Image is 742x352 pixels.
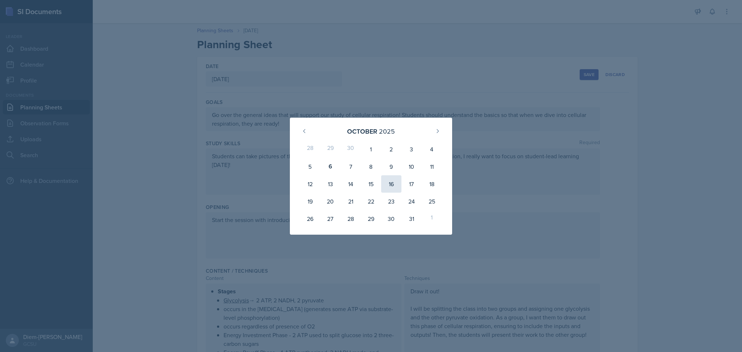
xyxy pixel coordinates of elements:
div: 17 [401,175,422,193]
div: 8 [361,158,381,175]
div: 18 [422,175,442,193]
div: 9 [381,158,401,175]
div: 5 [300,158,320,175]
div: October [347,126,377,136]
div: 6 [320,158,341,175]
div: 24 [401,193,422,210]
div: 1 [422,210,442,227]
div: 1 [361,141,381,158]
div: 29 [320,141,341,158]
div: 15 [361,175,381,193]
div: 31 [401,210,422,227]
div: 12 [300,175,320,193]
div: 30 [341,141,361,158]
div: 11 [422,158,442,175]
div: 19 [300,193,320,210]
div: 2025 [379,126,395,136]
div: 7 [341,158,361,175]
div: 26 [300,210,320,227]
div: 21 [341,193,361,210]
div: 10 [401,158,422,175]
div: 23 [381,193,401,210]
div: 3 [401,141,422,158]
div: 2 [381,141,401,158]
div: 14 [341,175,361,193]
div: 27 [320,210,341,227]
div: 28 [300,141,320,158]
div: 30 [381,210,401,227]
div: 13 [320,175,341,193]
div: 22 [361,193,381,210]
div: 28 [341,210,361,227]
div: 25 [422,193,442,210]
div: 29 [361,210,381,227]
div: 4 [422,141,442,158]
div: 16 [381,175,401,193]
div: 20 [320,193,341,210]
